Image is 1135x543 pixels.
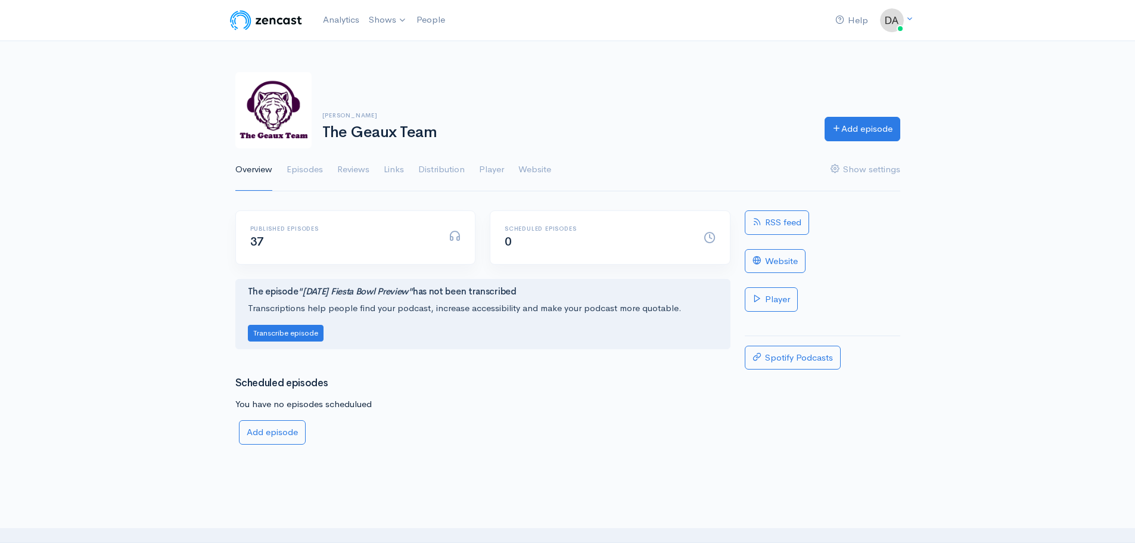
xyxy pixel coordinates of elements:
[745,287,798,312] a: Player
[745,346,841,370] a: Spotify Podcasts
[518,148,551,191] a: Website
[318,7,364,33] a: Analytics
[412,7,450,33] a: People
[322,112,810,119] h6: [PERSON_NAME]
[745,210,809,235] a: RSS feed
[880,8,904,32] img: ...
[228,8,304,32] img: ZenCast Logo
[235,378,730,389] h3: Scheduled episodes
[248,327,324,338] a: Transcribe episode
[505,234,512,249] span: 0
[322,124,810,141] h1: The Geaux Team
[384,148,404,191] a: Links
[248,302,718,315] p: Transcriptions help people find your podcast, increase accessibility and make your podcast more q...
[248,325,324,342] button: Transcribe episode
[831,148,900,191] a: Show settings
[239,420,306,445] a: Add episode
[250,234,264,249] span: 37
[235,148,272,191] a: Overview
[831,8,873,33] a: Help
[364,7,412,33] a: Shows
[825,117,900,141] a: Add episode
[505,225,689,232] h6: Scheduled episodes
[337,148,369,191] a: Reviews
[298,286,413,297] i: "[DATE] Fiesta Bowl Preview"
[287,148,323,191] a: Episodes
[250,225,435,232] h6: Published episodes
[479,148,504,191] a: Player
[418,148,465,191] a: Distribution
[248,287,718,297] h4: The episode has not been transcribed
[745,249,806,274] a: Website
[235,398,730,411] p: You have no episodes schedulued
